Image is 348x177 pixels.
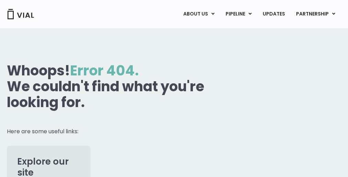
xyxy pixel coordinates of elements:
[7,127,78,135] span: Here are some useful links:
[7,9,34,19] img: Vial Logo
[178,8,220,20] a: ABOUT USMenu Toggle
[291,8,341,20] a: PARTNERSHIPMenu Toggle
[70,61,139,80] span: Error 404.
[7,63,225,110] h1: Whoops! We couldn't find what you're looking for.
[220,8,257,20] a: PIPELINEMenu Toggle
[257,8,290,20] a: UPDATES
